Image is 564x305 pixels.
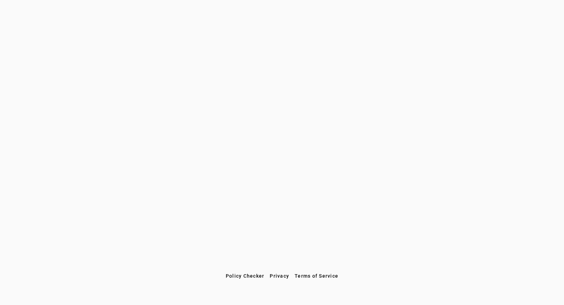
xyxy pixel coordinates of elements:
[292,270,341,282] button: Terms of Service
[223,270,267,282] button: Policy Checker
[226,273,265,279] span: Policy Checker
[267,270,292,282] button: Privacy
[295,273,338,279] span: Terms of Service
[270,273,289,279] span: Privacy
